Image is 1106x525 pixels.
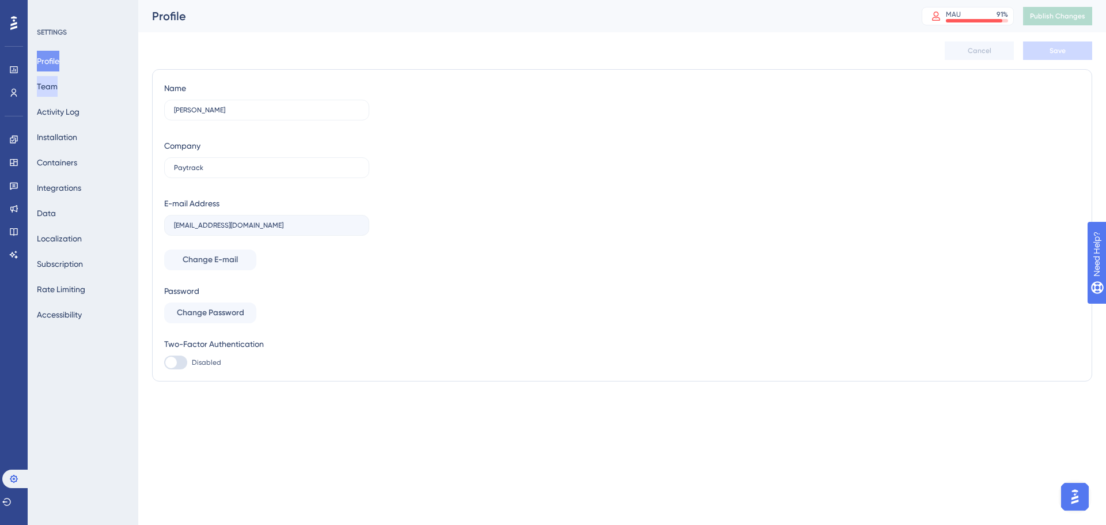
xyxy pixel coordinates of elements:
[37,76,58,97] button: Team
[37,51,59,71] button: Profile
[164,284,369,298] div: Password
[164,250,256,270] button: Change E-mail
[1058,479,1092,514] iframe: UserGuiding AI Assistant Launcher
[174,106,359,114] input: Name Surname
[164,139,200,153] div: Company
[37,304,82,325] button: Accessibility
[1023,41,1092,60] button: Save
[997,10,1008,19] div: 91 %
[164,81,186,95] div: Name
[37,152,77,173] button: Containers
[37,177,81,198] button: Integrations
[164,197,219,210] div: E-mail Address
[164,303,256,323] button: Change Password
[37,28,130,37] div: SETTINGS
[183,253,238,267] span: Change E-mail
[1050,46,1066,55] span: Save
[37,254,83,274] button: Subscription
[174,221,359,229] input: E-mail Address
[174,164,359,172] input: Company Name
[192,358,221,367] span: Disabled
[37,127,77,148] button: Installation
[177,306,244,320] span: Change Password
[152,8,893,24] div: Profile
[946,10,961,19] div: MAU
[968,46,991,55] span: Cancel
[945,41,1014,60] button: Cancel
[164,337,369,351] div: Two-Factor Authentication
[1023,7,1092,25] button: Publish Changes
[37,203,56,224] button: Data
[37,101,79,122] button: Activity Log
[37,228,82,249] button: Localization
[27,3,72,17] span: Need Help?
[37,279,85,300] button: Rate Limiting
[1030,12,1085,21] span: Publish Changes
